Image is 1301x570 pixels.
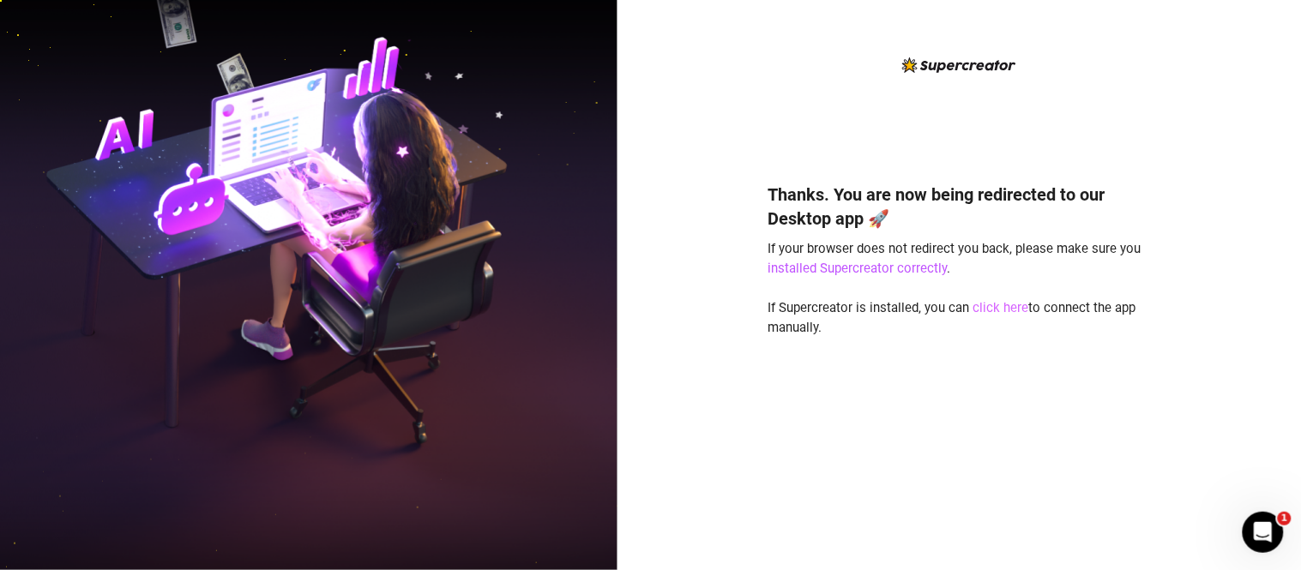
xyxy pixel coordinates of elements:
[768,241,1141,277] span: If your browser does not redirect you back, please make sure you .
[768,261,948,276] a: installed Supercreator correctly
[1243,512,1284,553] iframe: Intercom live chat
[768,183,1151,231] h4: Thanks. You are now being redirected to our Desktop app 🚀
[1278,512,1292,525] span: 1
[768,300,1136,336] span: If Supercreator is installed, you can to connect the app manually.
[902,57,1016,73] img: logo-BBDzfeDw.svg
[973,300,1029,315] a: click here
